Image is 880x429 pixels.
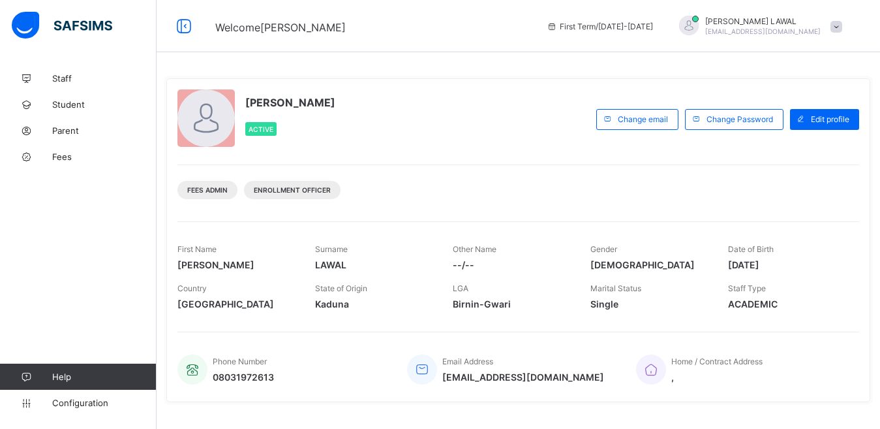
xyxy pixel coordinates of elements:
span: Welcome [PERSON_NAME] [215,21,346,34]
span: Enrollment Officer [254,186,331,194]
span: State of Origin [315,283,367,293]
span: Gender [590,244,617,254]
span: 08031972613 [213,372,274,383]
span: [PERSON_NAME] [177,259,296,270]
span: Single [590,298,708,310]
span: [EMAIL_ADDRESS][DOMAIN_NAME] [705,27,821,35]
span: [PERSON_NAME] [245,96,335,109]
span: [GEOGRAPHIC_DATA] [177,298,296,310]
span: Kaduna [315,298,433,310]
span: [DATE] [728,259,846,270]
span: Staff [52,73,157,84]
span: ACADEMIC [728,298,846,310]
span: Other Name [453,244,496,254]
span: [DEMOGRAPHIC_DATA] [590,259,708,270]
span: Email Address [442,357,493,366]
span: LGA [453,283,468,293]
span: [EMAIL_ADDRESS][DOMAIN_NAME] [442,372,604,383]
span: Surname [315,244,348,254]
span: Date of Birth [728,244,774,254]
span: Phone Number [213,357,267,366]
span: Birnin-Gwari [453,298,571,310]
span: Staff Type [728,283,766,293]
span: Country [177,283,207,293]
span: session/term information [547,22,653,31]
span: --/-- [453,259,571,270]
span: Fees [52,151,157,162]
span: Parent [52,125,157,136]
div: IBRAHIMLAWAL [666,16,849,37]
span: Student [52,99,157,110]
span: Change Password [706,114,773,124]
span: Edit profile [811,114,849,124]
span: Configuration [52,398,156,408]
span: LAWAL [315,259,433,270]
span: Help [52,372,156,382]
span: Marital Status [590,283,641,293]
span: Fees Admin [187,186,228,194]
span: Change email [618,114,668,124]
span: , [671,372,763,383]
span: First Name [177,244,217,254]
span: Active [249,125,273,133]
span: [PERSON_NAME] LAWAL [705,16,821,26]
img: safsims [12,12,112,39]
span: Home / Contract Address [671,357,763,366]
